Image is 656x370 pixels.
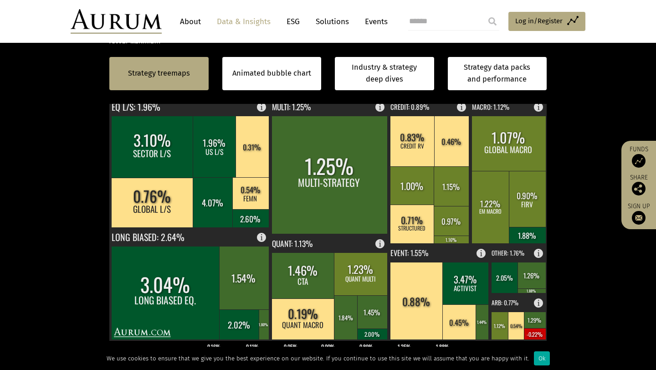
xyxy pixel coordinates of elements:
[508,12,585,31] a: Log in/Register
[232,67,311,79] a: Animated bubble chart
[360,13,388,30] a: Events
[515,15,563,26] span: Log in/Register
[311,13,354,30] a: Solutions
[534,351,550,365] div: Ok
[632,154,646,168] img: Access Funds
[282,13,304,30] a: ESG
[212,13,275,30] a: Data & Insights
[448,57,547,90] a: Strategy data packs and performance
[335,57,434,90] a: Industry & strategy deep dives
[175,13,205,30] a: About
[626,175,651,195] div: Share
[71,9,162,34] img: Aurum
[626,145,651,168] a: Funds
[632,211,646,225] img: Sign up to our newsletter
[128,67,190,79] a: Strategy treemaps
[632,182,646,195] img: Share this post
[626,202,651,225] a: Sign up
[483,12,502,31] input: Submit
